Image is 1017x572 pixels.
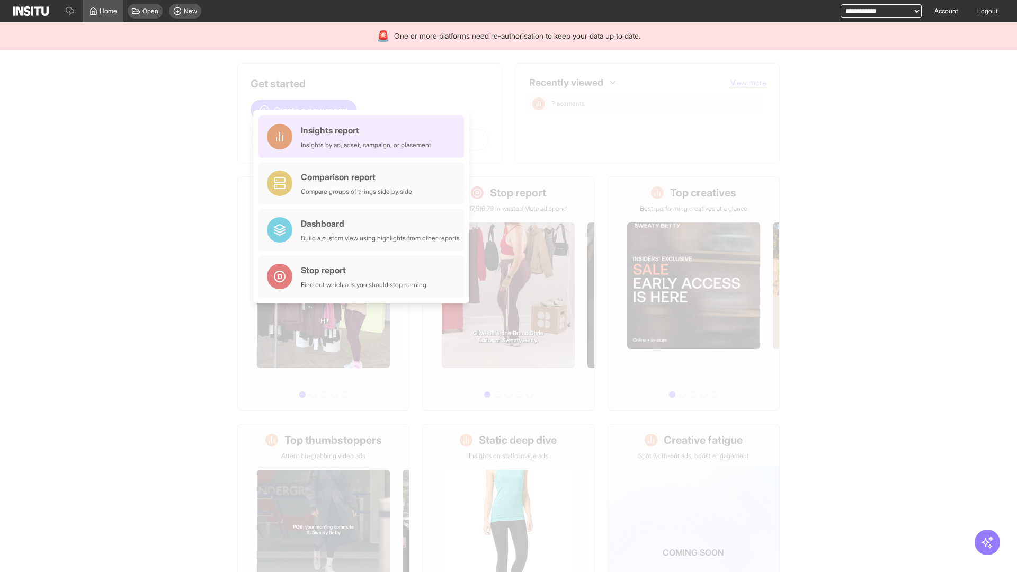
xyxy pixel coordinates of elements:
[142,7,158,15] span: Open
[301,217,460,230] div: Dashboard
[394,31,640,41] span: One or more platforms need re-authorisation to keep your data up to date.
[377,29,390,43] div: 🚨
[301,264,426,276] div: Stop report
[301,281,426,289] div: Find out which ads you should stop running
[100,7,117,15] span: Home
[184,7,197,15] span: New
[301,124,431,137] div: Insights report
[301,171,412,183] div: Comparison report
[301,234,460,243] div: Build a custom view using highlights from other reports
[13,6,49,16] img: Logo
[301,187,412,196] div: Compare groups of things side by side
[301,141,431,149] div: Insights by ad, adset, campaign, or placement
